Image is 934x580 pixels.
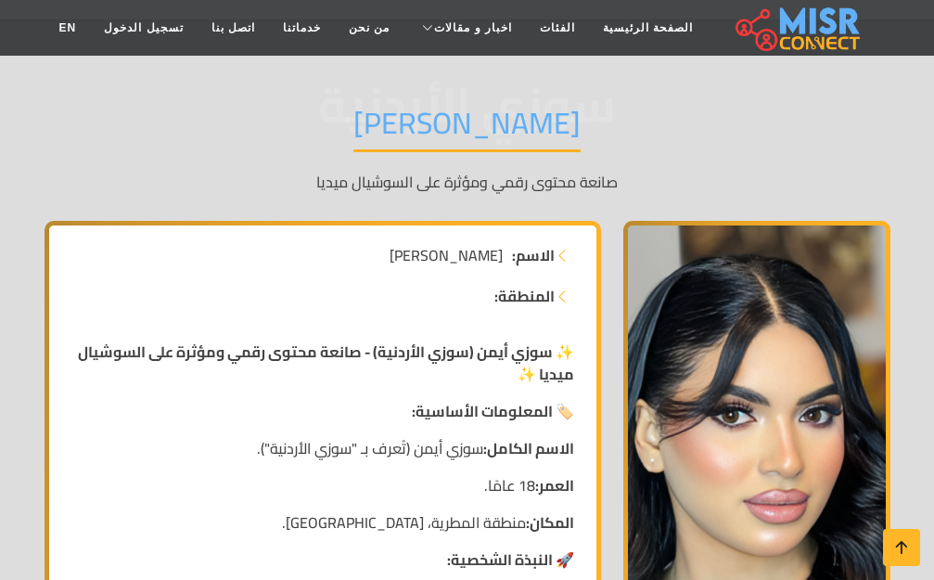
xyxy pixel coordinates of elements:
a: اخبار و مقالات [403,10,526,45]
strong: العمر: [535,471,574,499]
strong: الاسم الكامل: [483,434,574,462]
p: سوزي أيمن (تُعرف بـ "سوزي الأردنية"). [71,437,574,459]
strong: ✨ سوزي أيمن (سوزي الأردنية) - صانعة محتوى رقمي ومؤثرة على السوشيال ميديا ✨ [78,338,574,388]
p: منطقة المطرية، [GEOGRAPHIC_DATA]. [71,511,574,534]
span: [PERSON_NAME] [390,244,503,266]
a: من نحن [335,10,403,45]
strong: المنطقة: [494,285,555,307]
p: صانعة محتوى رقمي ومؤثرة على السوشيال ميديا [45,171,890,193]
p: 18 عامًا. [71,474,574,496]
strong: 🏷️ المعلومات الأساسية: [412,397,574,425]
strong: الاسم: [512,244,555,266]
h1: [PERSON_NAME] [353,105,581,152]
a: تسجيل الدخول [90,10,197,45]
a: الصفحة الرئيسية [589,10,707,45]
strong: المكان: [526,509,574,536]
a: الفئات [526,10,589,45]
a: EN [45,10,91,45]
a: خدماتنا [269,10,335,45]
strong: 🚀 النبذة الشخصية: [447,546,574,574]
img: main.misr_connect [736,5,860,51]
a: اتصل بنا [198,10,269,45]
span: اخبار و مقالات [434,19,512,36]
